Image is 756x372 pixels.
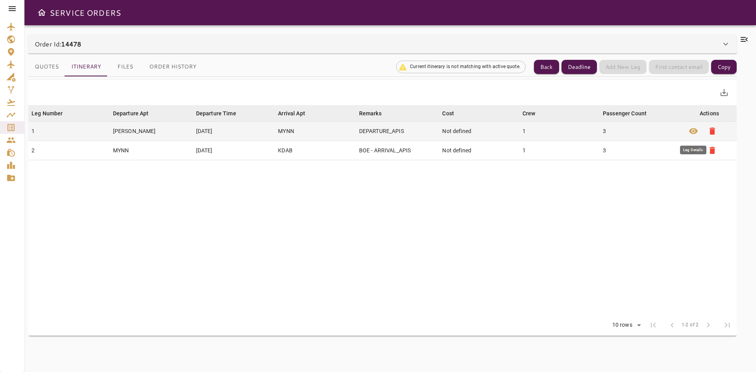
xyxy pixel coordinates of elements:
[689,146,698,155] span: visibility
[699,316,718,335] span: Next Page
[50,6,121,19] h6: SERVICE ORDERS
[28,57,203,76] div: basic tabs example
[65,57,107,76] button: Itinerary
[28,35,737,54] div: Order Id:14478
[561,60,597,74] button: Deadline
[684,141,703,160] button: Leg Details
[31,109,63,118] div: Leg Number
[711,60,737,74] button: Copy
[61,39,81,48] b: 14478
[534,60,559,74] button: Back
[523,109,546,118] span: Crew
[708,126,717,136] span: delete
[644,316,663,335] span: First Page
[143,57,203,76] button: Order History
[359,109,382,118] div: Remarks
[28,141,110,160] td: 2
[113,109,159,118] span: Departure Apt
[34,5,50,20] button: Open drawer
[275,141,356,160] td: KDAB
[715,83,734,102] button: Export
[703,122,722,141] button: Delete Leg
[356,122,439,141] td: DEPARTURE_APIS
[107,57,143,76] button: Files
[519,122,600,141] td: 1
[523,109,535,118] div: Crew
[193,141,275,160] td: [DATE]
[356,141,439,160] td: BOE - ARRIVAL_APIS
[359,109,392,118] span: Remarks
[28,122,110,141] td: 1
[718,316,737,335] span: Last Page
[439,141,519,160] td: Not defined
[110,141,193,160] td: MYNN
[603,109,647,118] div: Passenger Count
[607,319,644,331] div: 10 rows
[682,321,699,329] span: 1-2 of 2
[519,141,600,160] td: 1
[405,63,525,70] span: Current itinerary is not matching with active quote.
[703,141,722,160] button: Delete Leg
[442,109,454,118] div: Cost
[708,146,717,155] span: delete
[196,109,236,118] div: Departure Time
[600,122,682,141] td: 3
[439,122,519,141] td: Not defined
[110,122,193,141] td: [PERSON_NAME]
[275,122,356,141] td: MYNN
[193,122,275,141] td: [DATE]
[603,109,657,118] span: Passenger Count
[442,109,464,118] span: Cost
[113,109,149,118] div: Departure Apt
[278,109,305,118] div: Arrival Apt
[28,57,65,76] button: Quotes
[35,39,81,49] p: Order Id:
[196,109,246,118] span: Departure Time
[663,316,682,335] span: Previous Page
[31,109,73,118] span: Leg Number
[278,109,315,118] span: Arrival Apt
[719,88,729,97] span: save_alt
[600,141,682,160] td: 3
[610,322,634,328] div: 10 rows
[689,126,698,136] span: visibility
